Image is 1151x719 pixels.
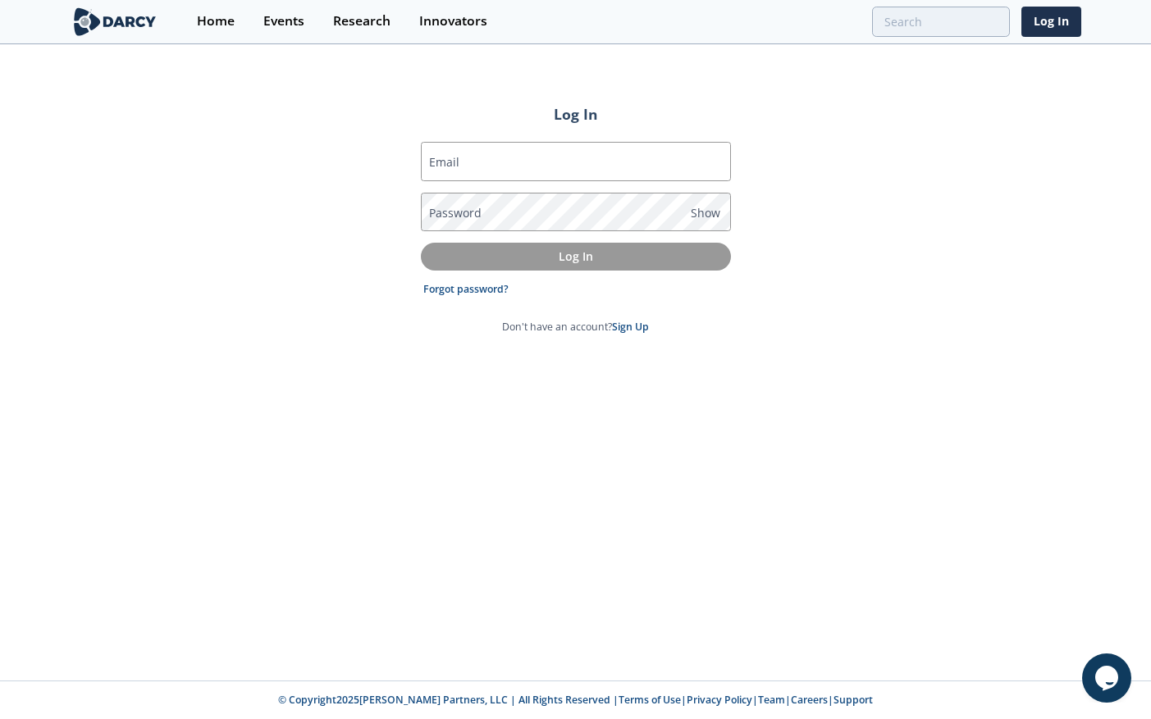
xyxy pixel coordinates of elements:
p: Don't have an account? [502,320,649,334]
a: Log In [1021,7,1081,37]
a: Forgot password? [423,282,509,297]
label: Password [429,204,482,221]
div: Research [333,15,391,28]
p: © Copyright 2025 [PERSON_NAME] Partners, LLC | All Rights Reserved | | | | | [74,693,1078,708]
input: Advanced Search [872,7,1010,37]
a: Privacy Policy [687,693,752,707]
a: Careers [791,693,828,707]
a: Terms of Use [619,693,681,707]
p: Log In [432,248,719,265]
a: Support [834,693,873,707]
label: Email [429,153,459,171]
a: Sign Up [612,320,649,334]
button: Log In [421,243,731,270]
iframe: chat widget [1082,653,1135,703]
a: Team [758,693,785,707]
span: Show [691,204,720,221]
div: Events [263,15,304,28]
img: logo-wide.svg [71,7,160,36]
div: Home [197,15,235,28]
div: Innovators [419,15,487,28]
h2: Log In [421,103,731,125]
